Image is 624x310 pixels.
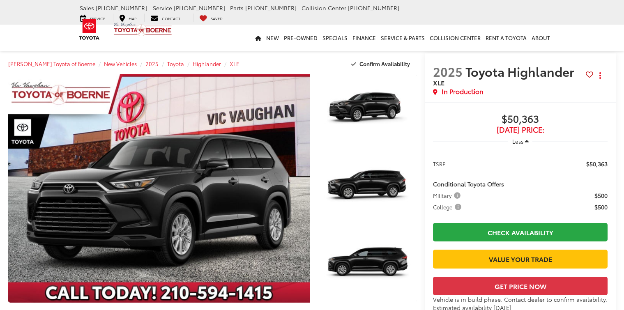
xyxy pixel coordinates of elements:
span: Conditional Toyota Offers [433,180,504,188]
span: Parts [230,4,244,12]
span: [PHONE_NUMBER] [348,4,399,12]
a: New [264,25,281,51]
span: Collision Center [302,4,346,12]
a: Specials [320,25,350,51]
span: Confirm Availability [359,60,410,67]
span: $50,363 [586,160,608,168]
span: Less [512,138,523,145]
img: Vic Vaughan Toyota of Boerne [113,22,172,37]
a: Collision Center [427,25,483,51]
span: dropdown dots [599,72,601,79]
img: Toyota [74,16,105,43]
a: About [529,25,553,51]
a: Highlander [193,60,221,67]
span: College [433,203,463,211]
a: New Vehicles [104,60,137,67]
span: [PHONE_NUMBER] [245,4,297,12]
span: [PHONE_NUMBER] [174,4,225,12]
a: 2025 [145,60,159,67]
span: $50,363 [433,113,608,126]
span: Sales [80,4,94,12]
button: Confirm Availability [347,57,417,71]
button: Get Price Now [433,277,608,295]
img: 2025 Toyota Highlander XLE [318,151,418,226]
img: 2025 Toyota Highlander XLE [5,73,313,304]
a: Expand Photo 3 [319,230,417,303]
a: Expand Photo 2 [319,152,417,225]
button: Less [508,134,533,149]
a: Check Availability [433,223,608,241]
img: 2025 Toyota Highlander XLE [318,229,418,304]
a: Toyota [167,60,184,67]
a: Expand Photo 0 [8,74,310,303]
span: $500 [594,203,608,211]
span: In Production [442,87,484,96]
span: Saved [211,16,223,21]
a: Service [74,14,111,22]
a: My Saved Vehicles [193,14,229,22]
a: Map [113,14,143,22]
a: Home [253,25,264,51]
span: 2025 [433,62,463,80]
span: Toyota Highlander [465,62,577,80]
span: Service [153,4,172,12]
a: XLE [230,60,239,67]
a: Finance [350,25,378,51]
a: Rent a Toyota [483,25,529,51]
span: Military [433,191,462,200]
span: TSRP: [433,160,447,168]
img: 2025 Toyota Highlander XLE [318,73,418,148]
button: Military [433,191,463,200]
span: [PHONE_NUMBER] [96,4,147,12]
a: Expand Photo 1 [319,74,417,147]
button: College [433,203,464,211]
a: Service & Parts: Opens in a new tab [378,25,427,51]
span: $500 [594,191,608,200]
span: XLE [433,78,444,87]
a: Pre-Owned [281,25,320,51]
button: Actions [593,68,608,83]
a: Value Your Trade [433,250,608,268]
a: [PERSON_NAME] Toyota of Boerne [8,60,95,67]
a: Contact [144,14,187,22]
span: [DATE] Price: [433,126,608,134]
